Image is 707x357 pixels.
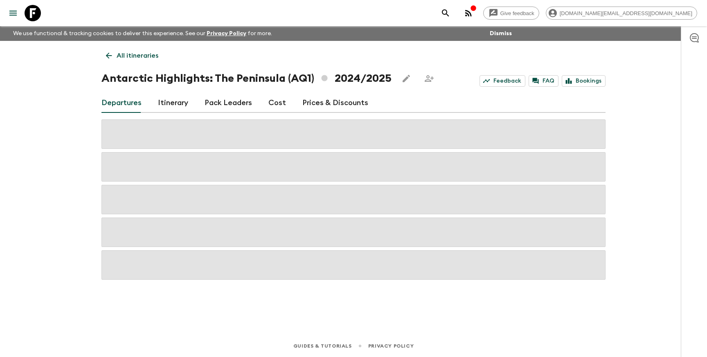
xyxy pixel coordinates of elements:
p: All itineraries [117,51,158,61]
a: Give feedback [483,7,539,20]
a: Bookings [562,75,606,87]
a: FAQ [529,75,558,87]
a: Privacy Policy [368,341,414,350]
div: [DOMAIN_NAME][EMAIL_ADDRESS][DOMAIN_NAME] [546,7,697,20]
a: Privacy Policy [207,31,246,36]
a: Guides & Tutorials [293,341,352,350]
button: menu [5,5,21,21]
button: Dismiss [488,28,514,39]
a: Itinerary [158,93,188,113]
span: Give feedback [496,10,539,16]
h1: Antarctic Highlights: The Peninsula (AQ1) 2024/2025 [101,70,392,87]
span: Share this itinerary [421,70,437,87]
span: [DOMAIN_NAME][EMAIL_ADDRESS][DOMAIN_NAME] [555,10,697,16]
a: Pack Leaders [205,93,252,113]
button: search adventures [437,5,454,21]
p: We use functional & tracking cookies to deliver this experience. See our for more. [10,26,275,41]
a: Prices & Discounts [302,93,368,113]
a: Departures [101,93,142,113]
a: Cost [268,93,286,113]
a: Feedback [480,75,525,87]
button: Edit this itinerary [398,70,414,87]
a: All itineraries [101,47,163,64]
